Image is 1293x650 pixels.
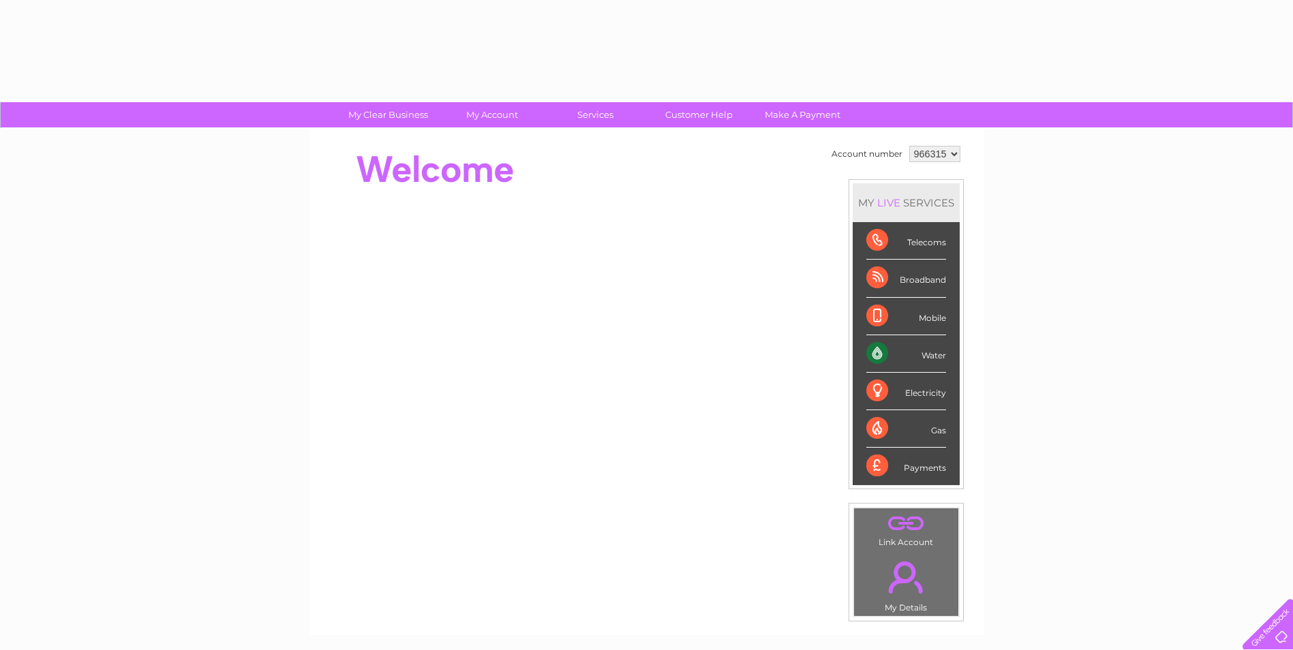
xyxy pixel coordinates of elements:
a: . [857,512,955,536]
a: Services [539,102,652,127]
div: Gas [866,410,946,448]
a: Customer Help [643,102,755,127]
a: . [857,553,955,601]
a: Make A Payment [746,102,859,127]
div: Telecoms [866,222,946,260]
a: My Account [436,102,548,127]
td: Link Account [853,508,959,551]
div: MY SERVICES [853,183,960,222]
div: Electricity [866,373,946,410]
div: Broadband [866,260,946,297]
td: My Details [853,550,959,617]
a: My Clear Business [332,102,444,127]
div: LIVE [874,196,903,209]
div: Mobile [866,298,946,335]
div: Water [866,335,946,373]
td: Account number [828,142,906,166]
div: Payments [866,448,946,484]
